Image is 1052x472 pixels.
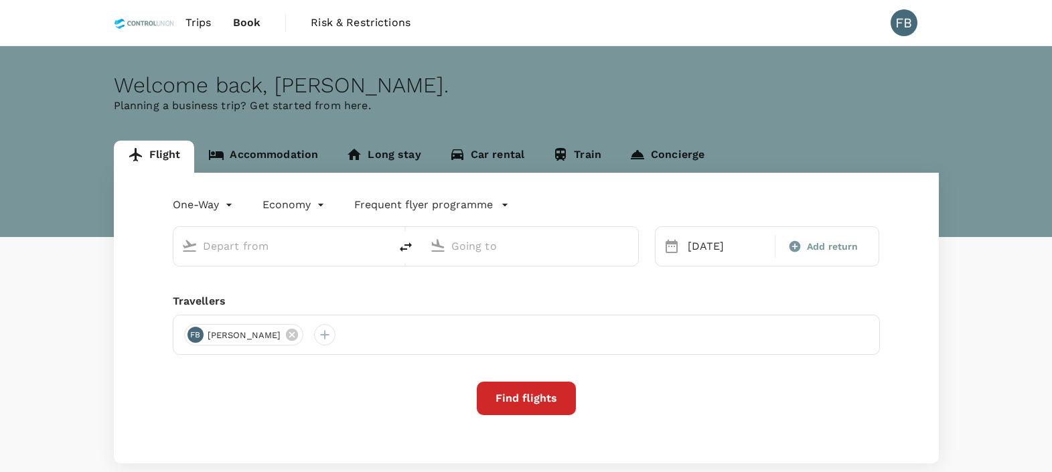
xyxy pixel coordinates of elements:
[200,329,289,342] span: [PERSON_NAME]
[187,327,204,343] div: FB
[354,197,509,213] button: Frequent flyer programme
[173,293,880,309] div: Travellers
[435,141,539,173] a: Car rental
[380,244,383,247] button: Open
[194,141,332,173] a: Accommodation
[390,231,422,263] button: delete
[451,236,610,256] input: Going to
[173,194,236,216] div: One-Way
[332,141,435,173] a: Long stay
[891,9,917,36] div: FB
[233,15,261,31] span: Book
[311,15,410,31] span: Risk & Restrictions
[354,197,493,213] p: Frequent flyer programme
[629,244,631,247] button: Open
[114,73,939,98] div: Welcome back , [PERSON_NAME] .
[203,236,362,256] input: Depart from
[184,324,304,345] div: FB[PERSON_NAME]
[114,98,939,114] p: Planning a business trip? Get started from here.
[682,233,772,260] div: [DATE]
[185,15,212,31] span: Trips
[807,240,858,254] span: Add return
[114,141,195,173] a: Flight
[262,194,327,216] div: Economy
[538,141,615,173] a: Train
[615,141,719,173] a: Concierge
[477,382,576,415] button: Find flights
[114,8,175,37] img: Control Union Malaysia Sdn. Bhd.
